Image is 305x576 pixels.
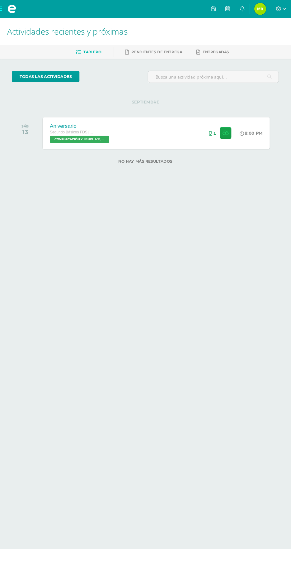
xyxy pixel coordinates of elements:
[128,104,177,110] span: SEPTIEMBRE
[80,50,106,60] a: Tablero
[224,137,227,142] span: 1
[12,167,293,172] label: No hay más resultados
[251,137,275,142] div: 8:00 PM
[155,74,292,87] input: Busca una actividad próxima aquí...
[213,52,240,57] span: Entregadas
[23,135,30,142] div: 13
[23,130,30,135] div: SÁB
[206,50,240,60] a: Entregadas
[7,27,134,39] span: Actividades recientes y próximas
[12,74,83,86] a: todas las Actividades
[131,50,191,60] a: Pendientes de entrega
[52,137,99,141] span: Segundo Básicos FDS [DATE]
[138,52,191,57] span: Pendientes de entrega
[87,52,106,57] span: Tablero
[267,3,279,16] img: 5fc49838d9f994429ee2c86e5d2362ce.png
[52,129,116,136] div: Aniversario
[52,142,115,150] span: COMUNICACIÓN Y LENGUAJE, IDIOMA ESPAÑOL 'A'
[219,137,227,142] div: Archivos entregados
